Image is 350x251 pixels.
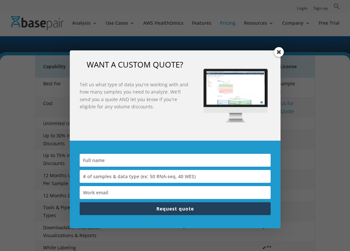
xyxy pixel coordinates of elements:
[80,202,271,215] button: Request quote
[87,59,183,70] span: WANT A CUSTOM QUOTE?
[80,170,271,183] input: # of samples & data type (ex: 50 RNA-seq, 40 WES)
[80,186,271,199] input: Work email
[80,81,188,110] strong: Tell us what type of data you're working with and how many samples you need to analyze. We'll sen...
[156,206,194,212] span: Request quote
[80,154,271,167] input: Full name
